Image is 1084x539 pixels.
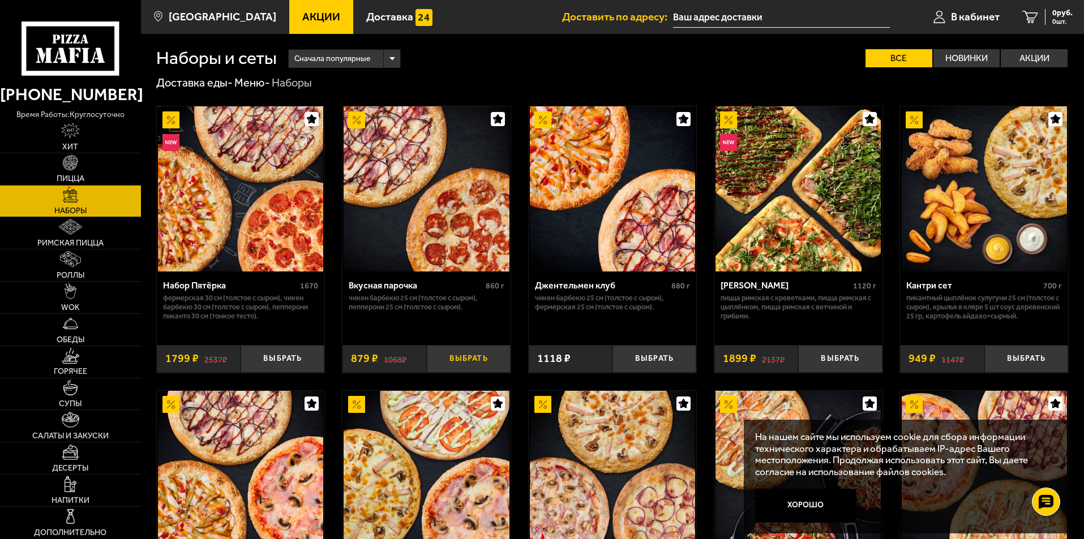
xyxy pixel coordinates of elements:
[162,396,179,413] img: Акционный
[52,464,88,472] span: Десерты
[671,281,690,291] span: 880 г
[349,280,483,291] div: Вкусная парочка
[906,294,1062,321] p: Пикантный цыплёнок сулугуни 25 см (толстое с сыром), крылья в кляре 5 шт соус деревенский 25 гр, ...
[714,106,882,271] a: АкционныйНовинкаМама Миа
[534,396,551,413] img: Акционный
[673,7,890,28] input: Ваш адрес доставки
[162,134,179,151] img: Новинка
[535,280,669,291] div: Джентельмен клуб
[59,400,82,408] span: Супы
[294,48,370,70] span: Сначала популярные
[57,175,84,183] span: Пицца
[933,49,1000,67] label: Новинки
[1052,9,1073,17] span: 0 руб.
[906,280,1040,291] div: Кантри сет
[234,76,270,89] a: Меню-
[755,489,857,523] button: Хорошо
[762,353,785,364] s: 2137 ₽
[366,11,413,22] span: Доставка
[165,353,199,364] span: 1799 ₽
[344,106,509,271] img: Вкусная парочка
[529,106,697,271] a: АкционныйДжентельмен клуб
[348,396,365,413] img: Акционный
[415,9,432,26] img: 15daf4d41897b9f0e9f617042186c801.svg
[866,49,932,67] label: Все
[32,432,109,440] span: Салаты и закуски
[351,353,378,364] span: 879 ₽
[723,353,756,364] span: 1899 ₽
[720,396,737,413] img: Акционный
[57,271,84,279] span: Роллы
[37,239,104,247] span: Римская пицца
[272,76,312,90] div: Наборы
[158,106,323,271] img: Набор Пятёрка
[427,345,511,373] button: Выбрать
[300,281,318,291] span: 1670
[54,207,87,215] span: Наборы
[348,111,365,128] img: Акционный
[853,281,876,291] span: 1120 г
[384,353,406,364] s: 1068 ₽
[61,304,80,312] span: WOK
[1043,281,1062,291] span: 700 г
[721,280,850,291] div: [PERSON_NAME]
[537,353,571,364] span: 1118 ₽
[54,368,87,376] span: Горячее
[902,106,1067,271] img: Кантри сет
[951,11,1000,22] span: В кабинет
[900,106,1068,271] a: АкционныйКантри сет
[163,280,298,291] div: Набор Пятёрка
[612,345,696,373] button: Выбрать
[755,431,1051,478] p: На нашем сайте мы используем cookie для сбора информации технического характера и обрабатываем IP...
[204,353,227,364] s: 2537 ₽
[156,49,277,67] h1: Наборы и сеты
[57,336,84,344] span: Обеды
[156,76,233,89] a: Доставка еды-
[720,111,737,128] img: Акционный
[530,106,695,271] img: Джентельмен клуб
[984,345,1068,373] button: Выбрать
[906,396,923,413] img: Акционный
[720,134,737,151] img: Новинка
[798,345,882,373] button: Выбрать
[162,111,179,128] img: Акционный
[909,353,936,364] span: 949 ₽
[52,497,89,504] span: Напитки
[715,106,881,271] img: Мама Миа
[534,111,551,128] img: Акционный
[157,106,325,271] a: АкционныйНовинкаНабор Пятёрка
[302,11,340,22] span: Акции
[941,353,964,364] s: 1147 ₽
[721,294,876,321] p: Пицца Римская с креветками, Пицца Римская с цыплёнком, Пицца Римская с ветчиной и грибами.
[163,294,319,321] p: Фермерская 30 см (толстое с сыром), Чикен Барбекю 30 см (толстое с сыром), Пепперони Пиканто 30 с...
[169,11,276,22] span: [GEOGRAPHIC_DATA]
[1052,18,1073,25] span: 0 шт.
[349,294,504,312] p: Чикен Барбекю 25 см (толстое с сыром), Пепперони 25 см (толстое с сыром).
[562,11,673,22] span: Доставить по адресу:
[535,294,691,312] p: Чикен Барбекю 25 см (толстое с сыром), Фермерская 25 см (толстое с сыром).
[241,345,324,373] button: Выбрать
[486,281,504,291] span: 860 г
[62,143,78,151] span: Хит
[906,111,923,128] img: Акционный
[1001,49,1068,67] label: Акции
[342,106,511,271] a: АкционныйВкусная парочка
[34,529,106,537] span: Дополнительно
